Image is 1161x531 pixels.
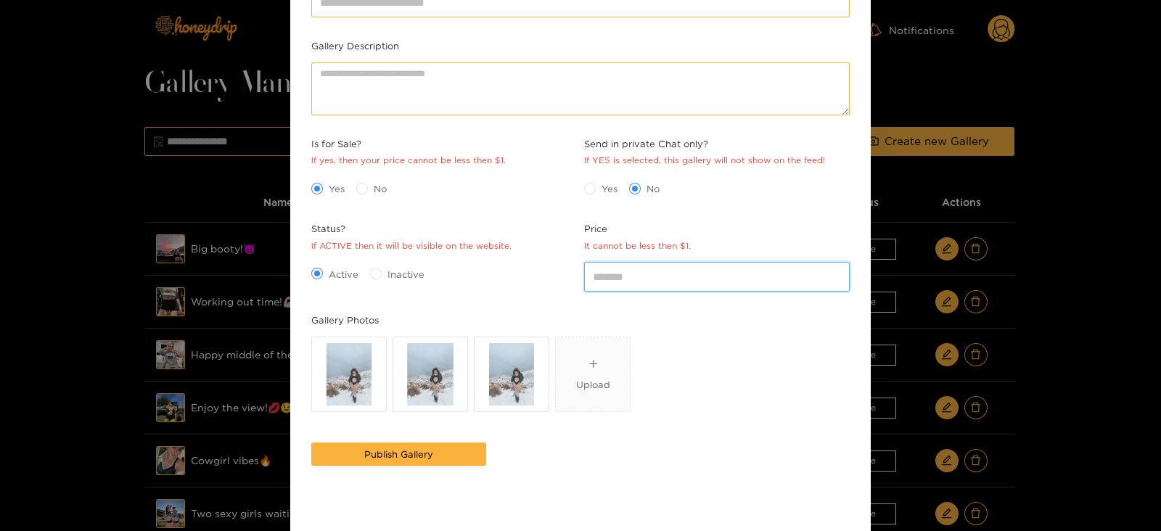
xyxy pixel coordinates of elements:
label: Gallery Photos [311,313,379,327]
span: plusUpload [556,337,630,411]
div: If yes, then your price cannot be less then $1. [311,154,506,168]
span: No [368,181,393,196]
span: Yes [323,181,350,196]
div: If ACTIVE then it will be visible on the website. [311,239,512,253]
div: It cannot be less then $1. [584,239,691,253]
button: Publish Gallery [311,442,486,466]
span: Yes [596,181,623,196]
span: Active [323,267,364,281]
span: No [641,181,665,196]
div: If YES is selected, this gallery will not show on the feed! [584,154,825,168]
span: Is for Sale? [311,136,506,151]
span: Inactive [382,267,430,281]
span: Status? [311,221,512,236]
label: Gallery Description [311,38,399,53]
span: plus [588,359,598,369]
span: Price [584,221,691,236]
span: Send in private Chat only? [584,136,825,151]
span: Publish Gallery [364,447,433,461]
textarea: Gallery Description [311,62,850,115]
div: Upload [576,377,610,392]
